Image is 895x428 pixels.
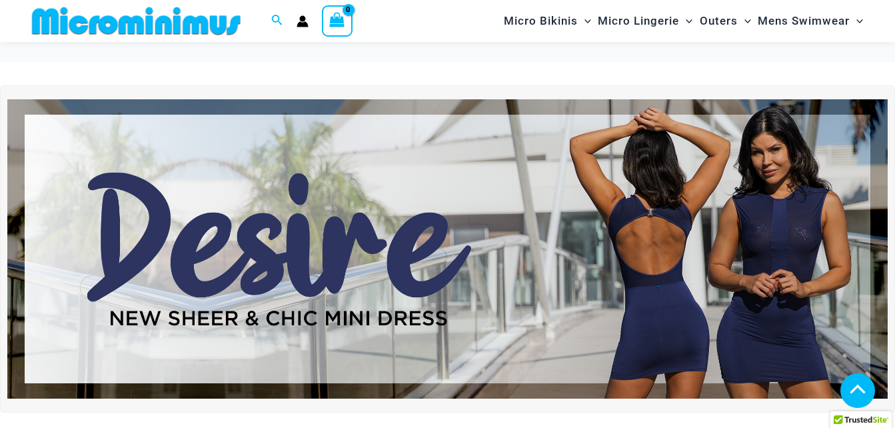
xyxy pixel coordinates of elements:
a: View Shopping Cart, empty [322,5,353,36]
span: Menu Toggle [578,4,591,38]
img: Desire me Navy Dress [7,99,888,399]
a: Mens SwimwearMenu ToggleMenu Toggle [754,4,866,38]
span: Micro Bikinis [504,4,578,38]
span: Mens Swimwear [758,4,850,38]
span: Menu Toggle [850,4,863,38]
span: Outers [700,4,738,38]
a: Micro LingerieMenu ToggleMenu Toggle [594,4,696,38]
a: OutersMenu ToggleMenu Toggle [696,4,754,38]
span: Micro Lingerie [598,4,679,38]
a: Search icon link [271,13,283,29]
span: Menu Toggle [738,4,751,38]
a: Micro BikinisMenu ToggleMenu Toggle [500,4,594,38]
span: Menu Toggle [679,4,692,38]
img: MM SHOP LOGO FLAT [27,6,246,36]
a: Account icon link [297,15,309,27]
nav: Site Navigation [498,2,868,40]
